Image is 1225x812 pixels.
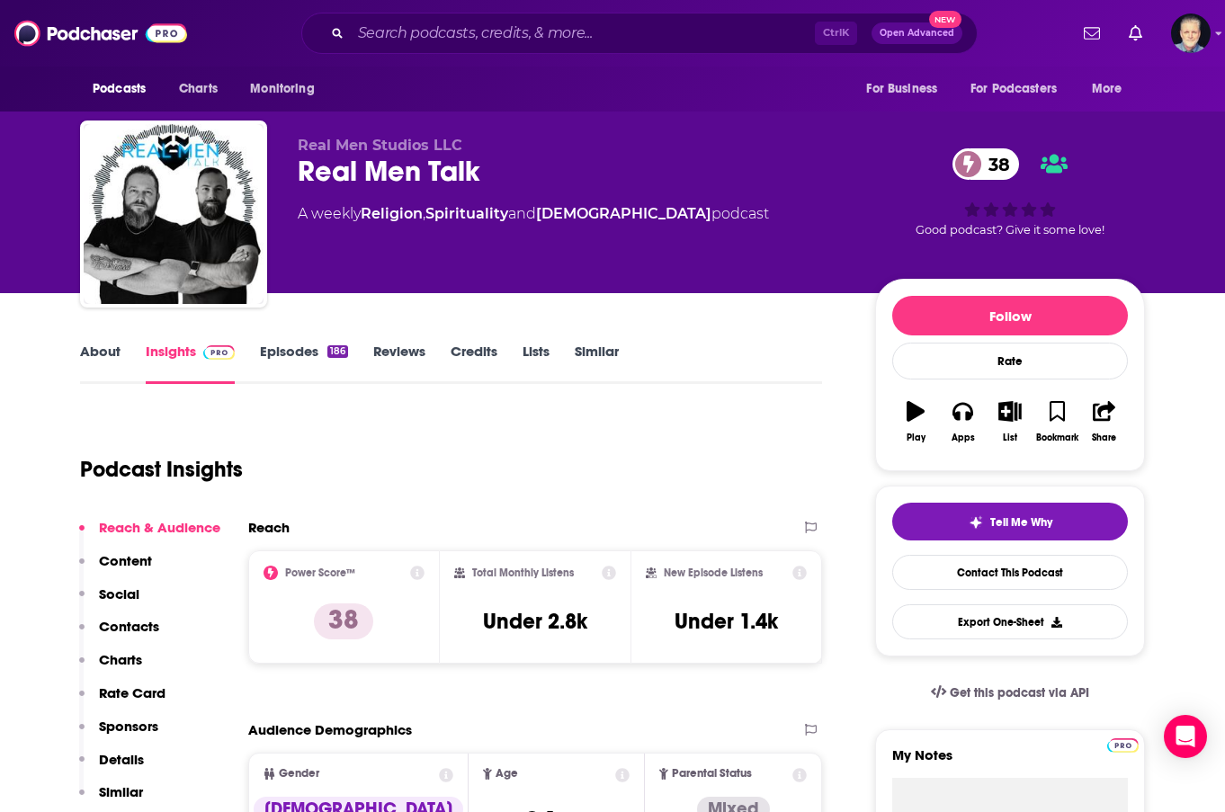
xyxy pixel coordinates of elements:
[93,76,146,102] span: Podcasts
[1036,433,1078,443] div: Bookmark
[483,608,587,635] h3: Under 2.8k
[1081,389,1128,454] button: Share
[146,343,235,384] a: InsightsPodchaser Pro
[1092,433,1116,443] div: Share
[80,72,169,106] button: open menu
[250,76,314,102] span: Monitoring
[425,205,508,222] a: Spirituality
[79,718,158,751] button: Sponsors
[451,343,497,384] a: Credits
[361,205,423,222] a: Religion
[80,456,243,483] h1: Podcast Insights
[892,555,1128,590] a: Contact This Podcast
[987,389,1033,454] button: List
[99,552,152,569] p: Content
[167,72,228,106] a: Charts
[536,205,711,222] a: [DEMOGRAPHIC_DATA]
[79,552,152,585] button: Content
[99,751,144,768] p: Details
[14,16,187,50] img: Podchaser - Follow, Share and Rate Podcasts
[1003,433,1017,443] div: List
[298,203,769,225] div: A weekly podcast
[79,618,159,651] button: Contacts
[301,13,978,54] div: Search podcasts, credits, & more...
[99,519,220,536] p: Reach & Audience
[508,205,536,222] span: and
[970,148,1019,180] span: 38
[79,519,220,552] button: Reach & Audience
[237,72,337,106] button: open menu
[179,76,218,102] span: Charts
[675,608,778,635] h3: Under 1.4k
[575,343,619,384] a: Similar
[917,671,1104,715] a: Get this podcast via API
[952,148,1019,180] a: 38
[203,345,235,360] img: Podchaser Pro
[1092,76,1122,102] span: More
[1171,13,1211,53] img: User Profile
[970,76,1057,102] span: For Podcasters
[1171,13,1211,53] span: Logged in as JonesLiterary
[1077,18,1107,49] a: Show notifications dropdown
[815,22,857,45] span: Ctrl K
[84,124,264,304] img: Real Men Talk
[990,515,1052,530] span: Tell Me Why
[929,11,961,28] span: New
[327,345,348,358] div: 186
[99,585,139,602] p: Social
[99,783,143,800] p: Similar
[854,72,960,106] button: open menu
[351,19,815,48] input: Search podcasts, credits, & more...
[950,685,1089,700] span: Get this podcast via API
[1079,72,1145,106] button: open menu
[892,604,1128,639] button: Export One-Sheet
[99,684,165,701] p: Rate Card
[1107,738,1139,753] img: Podchaser Pro
[959,72,1083,106] button: open menu
[664,567,763,579] h2: New Episode Listens
[892,389,939,454] button: Play
[916,223,1104,236] span: Good podcast? Give it some love!
[279,768,319,780] span: Gender
[907,433,925,443] div: Play
[1033,389,1080,454] button: Bookmark
[285,567,355,579] h2: Power Score™
[79,651,142,684] button: Charts
[866,76,937,102] span: For Business
[248,519,290,536] h2: Reach
[472,567,574,579] h2: Total Monthly Listens
[99,718,158,735] p: Sponsors
[79,684,165,718] button: Rate Card
[892,343,1128,379] div: Rate
[969,515,983,530] img: tell me why sparkle
[880,29,954,38] span: Open Advanced
[1107,736,1139,753] a: Pro website
[260,343,348,384] a: Episodes186
[1122,18,1149,49] a: Show notifications dropdown
[672,768,752,780] span: Parental Status
[872,22,962,44] button: Open AdvancedNew
[952,433,975,443] div: Apps
[892,746,1128,778] label: My Notes
[373,343,425,384] a: Reviews
[892,296,1128,335] button: Follow
[875,137,1145,248] div: 38Good podcast? Give it some love!
[1164,715,1207,758] div: Open Intercom Messenger
[248,721,412,738] h2: Audience Demographics
[892,503,1128,540] button: tell me why sparkleTell Me Why
[99,618,159,635] p: Contacts
[79,585,139,619] button: Social
[99,651,142,668] p: Charts
[1171,13,1211,53] button: Show profile menu
[314,603,373,639] p: 38
[298,137,462,154] span: Real Men Studios LLC
[523,343,550,384] a: Lists
[496,768,518,780] span: Age
[423,205,425,222] span: ,
[939,389,986,454] button: Apps
[79,751,144,784] button: Details
[80,343,121,384] a: About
